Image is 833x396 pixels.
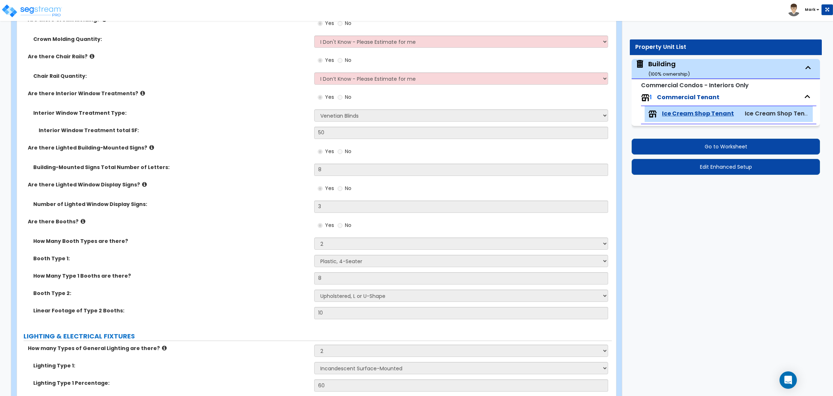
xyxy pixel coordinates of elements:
label: Booth Type 2: [33,290,309,297]
small: Commercial Condos - Interiors Only [641,81,749,89]
span: Ice Cream Shop Tenant [745,109,815,118]
input: No [338,20,342,28]
span: Yes [325,222,334,229]
button: Go to Worksheet [632,139,820,155]
span: No [345,93,351,101]
input: Yes [318,93,322,101]
button: Edit Enhanced Setup [632,159,820,175]
span: No [345,56,351,64]
label: How Many Booth Types are there? [33,237,309,245]
i: click for more info! [81,219,85,224]
label: How Many Type 1 Booths are there? [33,272,309,279]
span: No [345,20,351,27]
span: Yes [325,20,334,27]
span: No [345,185,351,192]
img: building.svg [635,59,645,69]
input: Yes [318,56,322,64]
input: No [338,148,342,156]
img: logo_pro_r.png [1,4,63,18]
label: LIGHTING & ELECTRICAL FIXTURES [24,332,612,341]
label: Lighting Type 1: [33,362,309,369]
label: Crown Molding Quantity: [33,35,309,43]
input: No [338,185,342,193]
i: click for more info! [140,90,145,96]
i: click for more info! [142,182,147,187]
label: Linear Footage of Type 2 Booths: [33,307,309,314]
i: click for more info! [149,145,154,150]
label: Are there Interior Window Treatments? [28,90,309,97]
label: Are there Booths? [28,218,309,225]
i: click for more info! [90,54,94,59]
label: Chair Rail Quantity: [33,72,309,80]
input: No [338,93,342,101]
input: Yes [318,20,322,28]
label: Interior Window Treatment Type: [33,109,309,117]
div: Property Unit List [635,43,816,51]
label: Are there Chair Rails? [28,53,309,60]
input: No [338,222,342,229]
span: Ice Cream Shop Tenant [662,110,734,118]
span: Yes [325,148,334,155]
small: ( 100 % ownership) [648,71,690,77]
span: Yes [325,185,334,192]
img: tenants.png [648,110,657,118]
label: Are there Lighted Building-Mounted Signs? [28,144,309,151]
input: Yes [318,148,322,156]
label: Are there Lighted Window Display Signs? [28,181,309,188]
label: How many Types of General Lighting are there? [28,345,309,352]
span: 1 [650,93,652,101]
span: Building [635,59,690,78]
i: click for more info! [162,345,167,351]
label: Building-Mounted Signs Total Number of Letters: [33,164,309,171]
label: Booth Type 1: [33,255,309,262]
div: Building [648,59,690,78]
img: tenants.png [641,93,650,102]
span: Yes [325,56,334,64]
input: Yes [318,185,322,193]
label: Number of Lighted Window Display Signs: [33,201,309,208]
span: Commercial Tenant [657,93,719,101]
span: No [345,222,351,229]
div: Open Intercom Messenger [779,371,797,389]
img: avatar.png [787,4,800,16]
span: Yes [325,93,334,101]
span: No [345,148,351,155]
input: No [338,56,342,64]
label: Lighting Type 1 Percentage: [33,379,309,387]
input: Yes [318,222,322,229]
b: Mark [805,7,816,12]
label: Interior Window Treatment total SF: [39,127,309,134]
